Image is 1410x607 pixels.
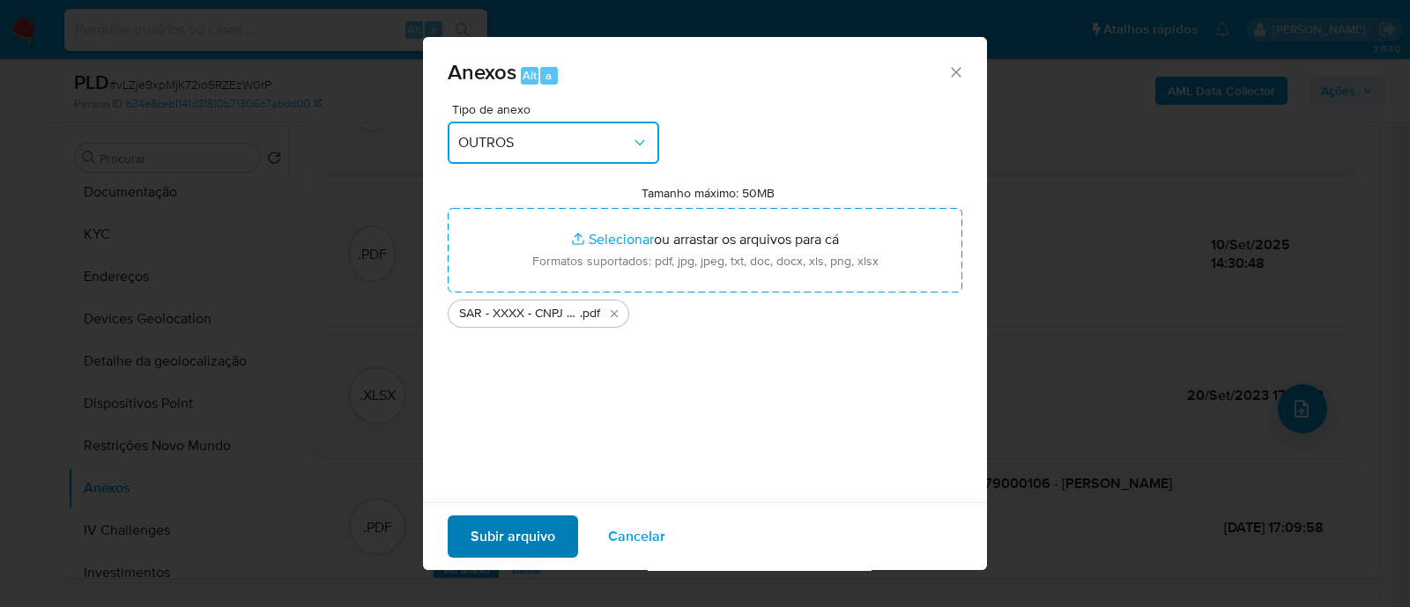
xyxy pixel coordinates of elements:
[459,305,580,322] span: SAR - XXXX - CNPJ 38312979000106 - [PERSON_NAME]
[448,292,962,328] ul: Arquivos selecionados
[580,305,600,322] span: .pdf
[523,67,537,84] span: Alt
[452,103,664,115] span: Tipo de anexo
[448,515,578,558] button: Subir arquivo
[585,515,688,558] button: Cancelar
[458,134,631,152] span: OUTROS
[545,67,552,84] span: a
[608,517,665,556] span: Cancelar
[448,122,659,164] button: OUTROS
[604,303,625,324] button: Excluir SAR - XXXX - CNPJ 38312979000106 - SIDNEY BESERRA DA SILVA.pdf
[448,56,516,87] span: Anexos
[947,63,963,79] button: Fechar
[642,185,775,201] label: Tamanho máximo: 50MB
[471,517,555,556] span: Subir arquivo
